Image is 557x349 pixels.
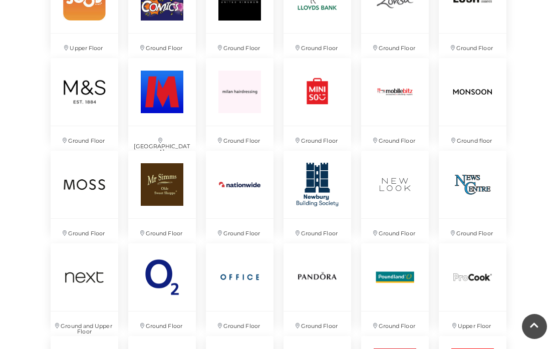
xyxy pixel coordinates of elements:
a: Ground Floor [356,238,434,331]
a: Ground Floor [278,53,356,146]
p: Ground Floor [439,219,506,243]
p: Upper Floor [51,34,118,58]
p: Ground Floor [128,34,196,58]
a: Ground Floor [278,238,356,331]
p: Ground Floor [284,219,351,243]
p: Ground floor [439,126,506,151]
a: Ground Floor [46,53,123,146]
p: Ground Floor [361,34,429,58]
a: Ground Floor [46,146,123,238]
p: Ground Floor [284,126,351,151]
p: [GEOGRAPHIC_DATA] [128,126,196,162]
a: Ground Floor [201,53,278,146]
p: Ground Floor [284,311,351,336]
p: Ground Floor [206,311,273,336]
p: Ground Floor [439,34,506,58]
p: Ground Floor [206,219,273,243]
p: Ground Floor [361,311,429,336]
p: Ground Floor [51,126,118,151]
p: Ground Floor [128,219,196,243]
a: Ground Floor [356,146,434,238]
a: Ground Floor [123,238,201,331]
p: Ground Floor [51,219,118,243]
a: Ground Floor [201,146,278,238]
a: Ground Floor [356,53,434,146]
p: Ground and Upper Floor [51,311,118,341]
p: Ground Floor [206,34,273,58]
p: Upper Floor [439,311,506,336]
a: Upper Floor [434,238,511,331]
p: Ground Floor [284,34,351,58]
a: Ground and Upper Floor [46,238,123,331]
a: Ground Floor [123,146,201,238]
p: Ground Floor [361,126,429,151]
p: Ground Floor [128,311,196,336]
p: Ground Floor [361,219,429,243]
a: [GEOGRAPHIC_DATA] [123,53,201,146]
p: Ground Floor [206,126,273,151]
a: Ground Floor [434,146,511,238]
a: Ground Floor [201,238,278,331]
a: Ground floor [434,53,511,146]
a: Ground Floor [278,146,356,238]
